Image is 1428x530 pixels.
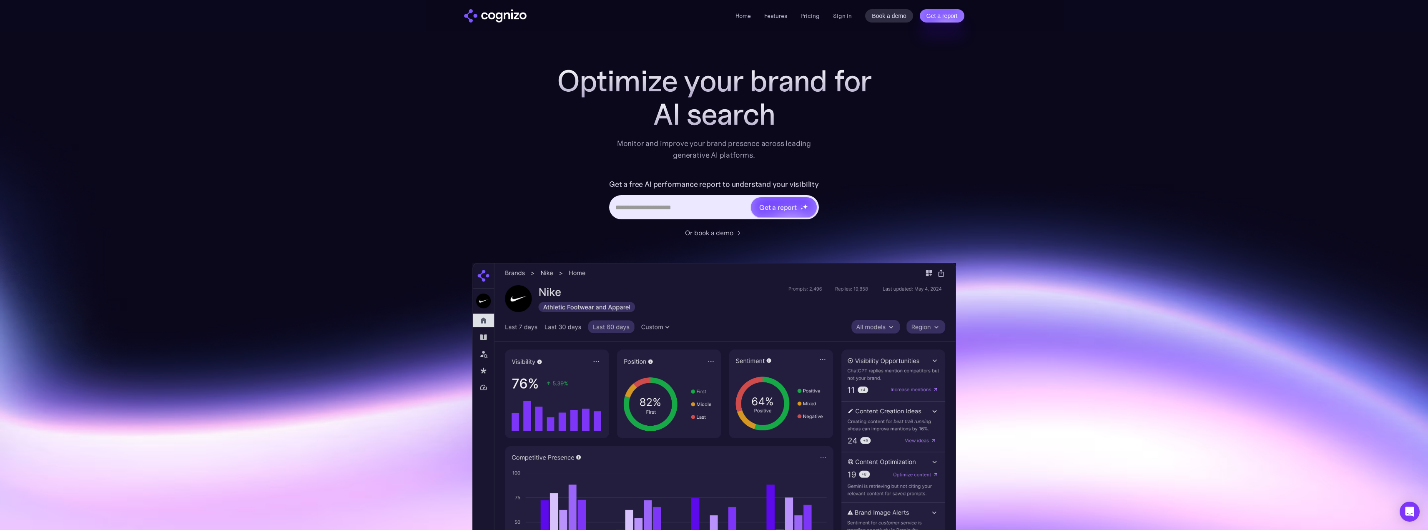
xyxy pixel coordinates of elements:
a: Get a reportstarstarstar [750,196,818,218]
form: Hero URL Input Form [609,178,819,224]
a: Or book a demo [685,228,743,238]
a: Home [735,12,751,20]
h1: Optimize your brand for [547,64,881,98]
a: Features [764,12,787,20]
div: AI search [547,98,881,131]
a: Book a demo [865,9,913,23]
a: Get a report [920,9,964,23]
a: Pricing [801,12,820,20]
label: Get a free AI performance report to understand your visibility [609,178,819,191]
a: Sign in [833,11,852,21]
div: Open Intercom Messenger [1400,502,1420,522]
img: star [803,204,808,209]
img: cognizo logo [464,9,527,23]
img: star [801,204,802,206]
div: Monitor and improve your brand presence across leading generative AI platforms. [612,138,817,161]
a: home [464,9,527,23]
div: Get a report [759,202,797,212]
div: Or book a demo [685,228,733,238]
img: star [801,207,803,210]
